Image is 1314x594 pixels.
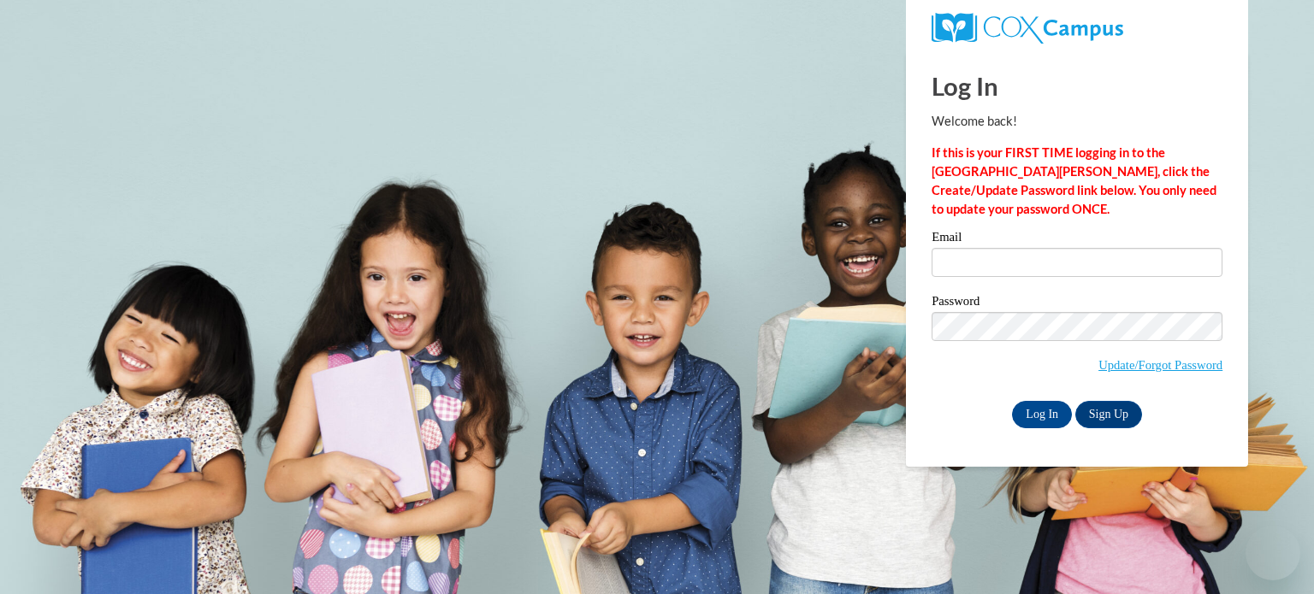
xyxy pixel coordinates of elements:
[1246,526,1300,580] iframe: Button to launch messaging window
[1075,401,1142,428] a: Sign Up
[932,68,1222,103] h1: Log In
[932,295,1222,312] label: Password
[932,13,1123,44] img: COX Campus
[932,13,1222,44] a: COX Campus
[1098,358,1222,372] a: Update/Forgot Password
[932,112,1222,131] p: Welcome back!
[932,145,1216,216] strong: If this is your FIRST TIME logging in to the [GEOGRAPHIC_DATA][PERSON_NAME], click the Create/Upd...
[932,231,1222,248] label: Email
[1012,401,1072,428] input: Log In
